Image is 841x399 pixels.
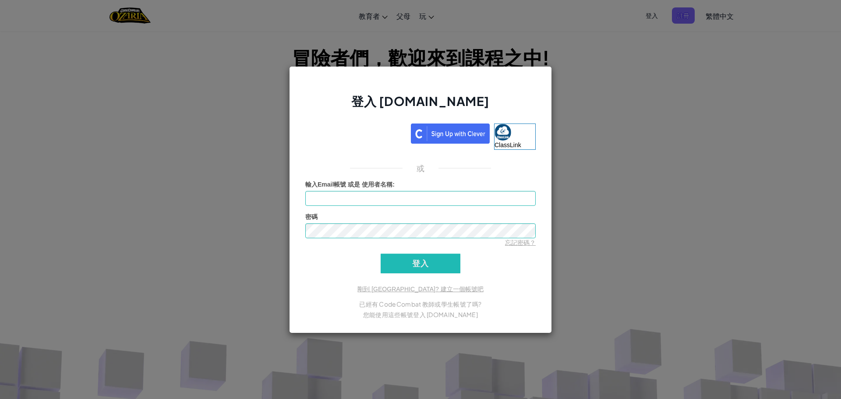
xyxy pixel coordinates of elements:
[357,286,483,293] a: 剛到 [GEOGRAPHIC_DATA]? 建立一個帳號吧
[411,124,490,144] img: clever_sso_button@2x.png
[305,309,536,320] p: 您能使用這些帳號登入 [DOMAIN_NAME]
[305,299,536,309] p: 已經有 CodeCombat 教師或學生帳號了嗎?
[305,181,392,188] span: 輸入Email帳號 或是 使用者名稱
[417,163,424,173] p: 或
[305,213,318,220] span: 密碼
[301,123,411,142] iframe: 「使用 Google 帳戶登入」按鈕
[495,124,511,141] img: classlink-logo-small.png
[495,141,521,148] span: ClassLink
[305,180,395,189] label: :
[381,254,460,273] input: 登入
[305,93,536,118] h2: 登入 [DOMAIN_NAME]
[505,239,536,246] a: 忘記密碼？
